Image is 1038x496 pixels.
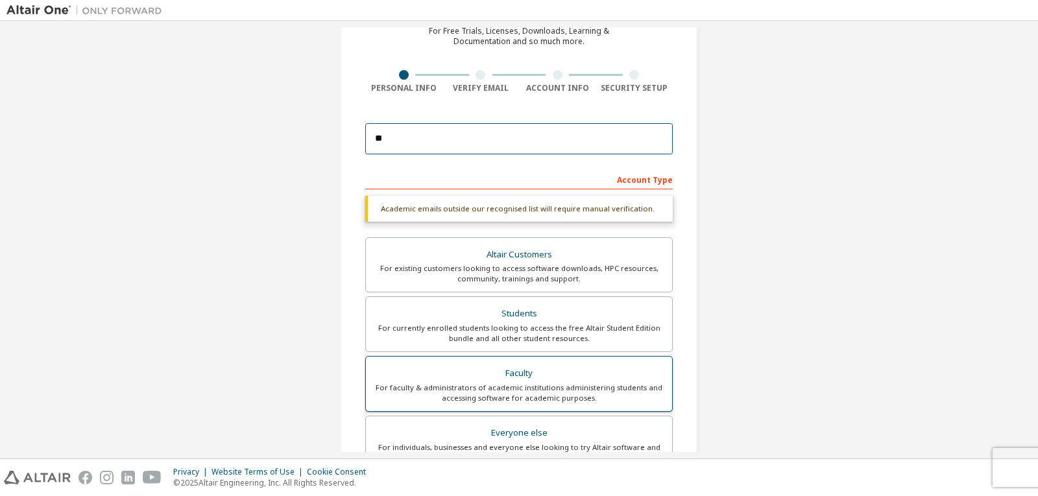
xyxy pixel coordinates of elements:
div: For existing customers looking to access software downloads, HPC resources, community, trainings ... [374,263,664,284]
div: Website Terms of Use [211,467,307,477]
div: Verify Email [442,83,520,93]
p: © 2025 Altair Engineering, Inc. All Rights Reserved. [173,477,374,488]
img: altair_logo.svg [4,471,71,484]
div: For individuals, businesses and everyone else looking to try Altair software and explore our prod... [374,442,664,463]
div: Privacy [173,467,211,477]
div: Everyone else [374,424,664,442]
div: Account Type [365,169,673,189]
div: Personal Info [365,83,442,93]
img: instagram.svg [100,471,114,484]
div: Cookie Consent [307,467,374,477]
div: Altair Customers [374,246,664,264]
div: Faculty [374,364,664,383]
div: Academic emails outside our recognised list will require manual verification. [365,196,673,222]
div: For currently enrolled students looking to access the free Altair Student Edition bundle and all ... [374,323,664,344]
div: Security Setup [596,83,673,93]
div: Students [374,305,664,323]
div: Account Info [519,83,596,93]
div: For faculty & administrators of academic institutions administering students and accessing softwa... [374,383,664,403]
div: For Free Trials, Licenses, Downloads, Learning & Documentation and so much more. [429,26,609,47]
img: youtube.svg [143,471,162,484]
img: linkedin.svg [121,471,135,484]
img: facebook.svg [78,471,92,484]
img: Altair One [6,4,169,17]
